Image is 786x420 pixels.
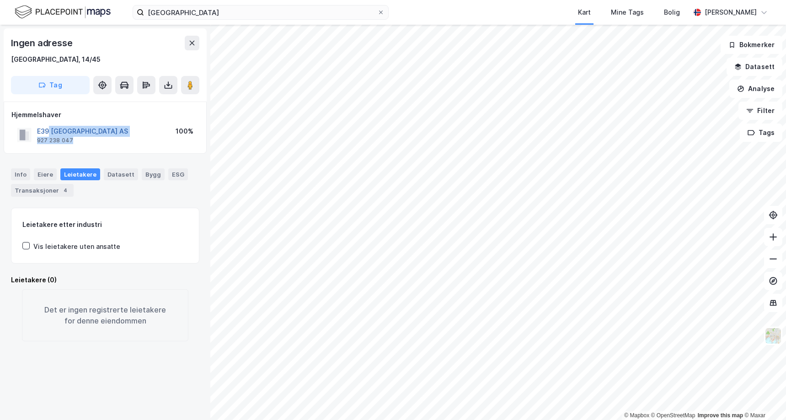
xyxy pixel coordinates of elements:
[22,219,188,230] div: Leietakere etter industri
[664,7,680,18] div: Bolig
[11,36,74,50] div: Ingen adresse
[740,124,782,142] button: Tags
[765,327,782,345] img: Z
[698,412,743,419] a: Improve this map
[740,376,786,420] div: Kontrollprogram for chat
[60,168,100,180] div: Leietakere
[104,168,138,180] div: Datasett
[651,412,695,419] a: OpenStreetMap
[11,76,90,94] button: Tag
[11,275,199,285] div: Leietakere (0)
[15,4,111,20] img: logo.f888ab2527a4732fd821a326f86c7f29.svg
[740,376,786,420] iframe: Chat Widget
[727,58,782,76] button: Datasett
[578,7,591,18] div: Kart
[11,184,74,197] div: Transaksjoner
[729,80,782,98] button: Analyse
[738,102,782,120] button: Filter
[22,289,188,341] div: Det er ingen registrerte leietakere for denne eiendommen
[11,168,30,180] div: Info
[34,168,57,180] div: Eiere
[624,412,649,419] a: Mapbox
[11,109,199,120] div: Hjemmelshaver
[721,36,782,54] button: Bokmerker
[37,137,73,144] div: 927 238 047
[611,7,644,18] div: Mine Tags
[705,7,757,18] div: [PERSON_NAME]
[176,126,193,137] div: 100%
[168,168,188,180] div: ESG
[33,241,120,252] div: Vis leietakere uten ansatte
[11,54,101,65] div: [GEOGRAPHIC_DATA], 14/45
[61,186,70,195] div: 4
[144,5,377,19] input: Søk på adresse, matrikkel, gårdeiere, leietakere eller personer
[142,168,165,180] div: Bygg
